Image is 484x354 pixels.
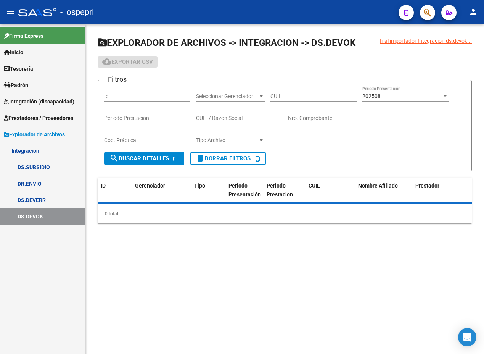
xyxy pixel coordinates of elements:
[4,97,74,106] span: Integración (discapacidad)
[4,81,28,89] span: Padrón
[109,155,169,162] span: Buscar Detalles
[6,7,15,16] mat-icon: menu
[190,152,266,165] button: Borrar Filtros
[191,178,225,203] datatable-header-cell: Tipo
[4,130,65,139] span: Explorador de Archivos
[194,183,205,189] span: Tipo
[4,65,33,73] span: Tesorería
[98,204,472,223] div: 0 total
[132,178,191,203] datatable-header-cell: Gerenciador
[306,178,355,203] datatable-header-cell: CUIL
[135,183,165,189] span: Gerenciador
[98,178,132,203] datatable-header-cell: ID
[458,328,476,346] div: Open Intercom Messenger
[358,183,398,189] span: Nombre Afiliado
[101,183,106,189] span: ID
[196,154,205,163] mat-icon: delete
[196,93,258,100] span: Seleccionar Gerenciador
[225,178,264,203] datatable-header-cell: Periodo Presentación
[104,74,130,85] h3: Filtros
[98,56,158,68] button: Exportar CSV
[102,58,153,65] span: Exportar CSV
[60,4,94,21] span: - ospepri
[109,154,119,163] mat-icon: search
[4,114,73,122] span: Prestadores / Proveedores
[267,183,293,197] span: Periodo Prestacion
[412,178,477,203] datatable-header-cell: Prestador
[196,155,251,162] span: Borrar Filtros
[98,37,355,48] span: EXPLORADOR DE ARCHIVOS -> INTEGRACION -> DS.DEVOK
[4,48,23,57] span: Inicio
[362,93,381,99] span: 202508
[415,183,439,189] span: Prestador
[380,37,472,45] div: Ir al importador Integración ds.devok...
[196,137,258,144] span: Tipo Archivo
[102,57,111,66] mat-icon: cloud_download
[104,152,184,165] button: Buscar Detalles
[264,178,306,203] datatable-header-cell: Periodo Prestacion
[309,183,320,189] span: CUIL
[228,183,261,197] span: Periodo Presentación
[355,178,412,203] datatable-header-cell: Nombre Afiliado
[4,32,43,40] span: Firma Express
[469,7,478,16] mat-icon: person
